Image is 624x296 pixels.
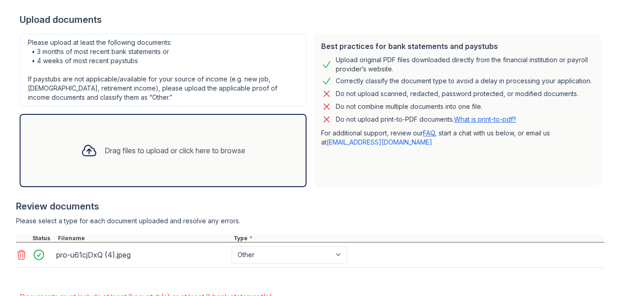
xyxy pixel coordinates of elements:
div: Best practices for bank statements and paystubs [321,41,593,52]
div: pro-u61cjDxQ (4).jpeg [56,248,228,262]
a: FAQ [423,129,435,137]
div: Status [31,235,56,242]
p: Do not upload print-to-PDF documents. [336,115,516,124]
div: Do not combine multiple documents into one file. [336,101,482,112]
div: Drag files to upload or click here to browse [105,145,245,156]
div: Upload documents [20,13,604,26]
div: Do not upload scanned, redacted, password protected, or modified documents. [336,88,578,99]
a: What is print-to-pdf? [454,115,516,123]
div: Correctly classify the document type to avoid a delay in processing your application. [336,75,592,86]
div: Please upload at least the following documents: • 3 months of most recent bank statements or • 4 ... [20,33,307,107]
div: Please select a type for each document uploaded and resolve any errors. [16,216,604,226]
div: Filename [56,235,232,242]
a: [EMAIL_ADDRESS][DOMAIN_NAME] [327,138,432,146]
div: Type [232,235,604,242]
div: Upload original PDF files downloaded directly from the financial institution or payroll provider’... [336,55,593,74]
div: Review documents [16,200,604,213]
p: For additional support, review our , start a chat with us below, or email us at [321,129,593,147]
